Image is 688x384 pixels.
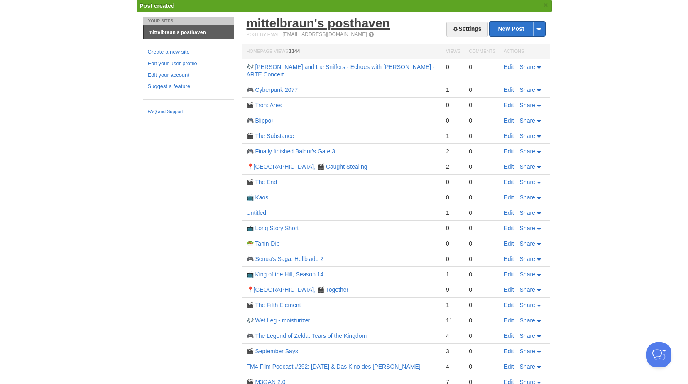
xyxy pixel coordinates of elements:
[442,44,465,59] th: Views
[242,44,442,59] th: Homepage Views
[446,22,487,37] a: Settings
[446,117,460,124] div: 0
[289,48,300,54] span: 1144
[148,48,229,57] a: Create a new site
[504,271,514,278] a: Edit
[520,133,535,139] span: Share
[500,44,550,59] th: Actions
[446,347,460,355] div: 3
[247,240,280,247] a: 🥗 Tahin-Dip
[520,363,535,370] span: Share
[504,256,514,262] a: Edit
[504,302,514,308] a: Edit
[520,179,535,185] span: Share
[148,59,229,68] a: Edit your user profile
[469,101,495,109] div: 0
[490,22,545,36] a: New Post
[247,148,335,155] a: 🎮 Finally finished Baldur's Gate 3
[504,194,514,201] a: Edit
[446,301,460,309] div: 1
[465,44,499,59] th: Comments
[504,133,514,139] a: Edit
[446,317,460,324] div: 11
[520,117,535,124] span: Share
[469,63,495,71] div: 0
[247,225,299,231] a: 📺 Long Story Short
[446,86,460,94] div: 1
[144,26,234,39] a: mittelbraun's posthaven
[446,286,460,293] div: 9
[247,179,277,185] a: 🎬 The End
[469,209,495,217] div: 0
[247,302,301,308] a: 🎬 The Fifth Element
[520,286,535,293] span: Share
[504,363,514,370] a: Edit
[504,317,514,324] a: Edit
[504,240,514,247] a: Edit
[504,64,514,70] a: Edit
[247,256,323,262] a: 🎮 Senua's Saga: Hellblade 2
[469,178,495,186] div: 0
[646,342,671,367] iframe: Help Scout Beacon - Open
[504,148,514,155] a: Edit
[469,286,495,293] div: 0
[520,163,535,170] span: Share
[247,32,281,37] span: Post by Email
[469,86,495,94] div: 0
[504,332,514,339] a: Edit
[140,2,175,9] span: Post created
[446,148,460,155] div: 2
[446,194,460,201] div: 0
[446,224,460,232] div: 0
[148,71,229,80] a: Edit your account
[446,363,460,370] div: 4
[247,163,367,170] a: 📍[GEOGRAPHIC_DATA], 🎬 Caught Stealing
[247,332,367,339] a: 🎮 The Legend of Zelda: Tears of the Kingdom
[446,271,460,278] div: 1
[247,117,275,124] a: 🎮 Blippo+
[148,82,229,91] a: Suggest a feature
[143,17,234,25] li: Your Sites
[469,194,495,201] div: 0
[520,256,535,262] span: Share
[446,101,460,109] div: 0
[247,16,390,30] a: mittelbraun's posthaven
[469,347,495,355] div: 0
[520,86,535,93] span: Share
[469,117,495,124] div: 0
[520,148,535,155] span: Share
[247,209,266,216] a: Untitled
[446,332,460,340] div: 4
[247,86,298,93] a: 🎮 Cyberpunk 2077
[504,163,514,170] a: Edit
[469,240,495,247] div: 0
[469,301,495,309] div: 0
[446,163,460,170] div: 2
[247,64,435,78] a: 🎶 [PERSON_NAME] and the Sniffers - Echoes with [PERSON_NAME] - ARTE Concert
[520,194,535,201] span: Share
[446,132,460,140] div: 1
[504,225,514,231] a: Edit
[504,179,514,185] a: Edit
[504,348,514,354] a: Edit
[247,133,294,139] a: 🎬 The Substance
[247,286,349,293] a: 📍[GEOGRAPHIC_DATA], 🎬 Together
[247,271,324,278] a: 📺 King of the Hill, Season 14
[504,86,514,93] a: Edit
[247,363,421,370] a: FM4 Film Podcast #292: [DATE] & Das Kino des [PERSON_NAME]
[148,108,229,116] a: FAQ and Support
[520,317,535,324] span: Share
[520,64,535,70] span: Share
[520,225,535,231] span: Share
[520,302,535,308] span: Share
[469,317,495,324] div: 0
[469,255,495,263] div: 0
[446,63,460,71] div: 0
[469,224,495,232] div: 0
[247,194,269,201] a: 📺 Kaos
[247,102,282,108] a: 🎬 Tron: Ares
[446,255,460,263] div: 0
[247,317,311,324] a: 🎶 Wet Leg - moisturizer
[504,102,514,108] a: Edit
[469,132,495,140] div: 0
